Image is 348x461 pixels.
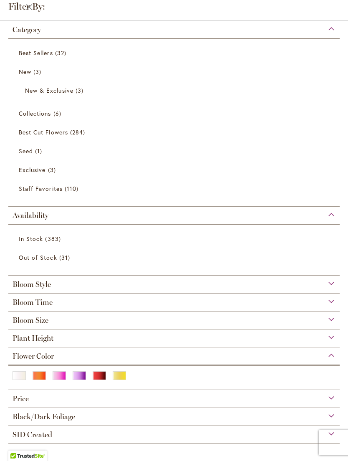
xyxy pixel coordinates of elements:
span: In Stock [19,235,43,243]
span: 284 [70,128,87,137]
a: Out of Stock 31 [19,250,331,265]
span: New & Exclusive [25,86,73,94]
span: Plant Height [13,334,53,343]
span: Staff Favorites [19,185,63,193]
span: Availability [13,211,48,220]
span: New [19,68,31,76]
span: 32 [55,48,68,57]
a: New &amp; Exclusive [25,83,325,98]
span: 110 [65,184,81,193]
a: Best Cut Flowers [19,125,331,139]
span: Out of Stock [19,253,57,261]
span: Seed [19,147,33,155]
span: 3 [76,86,86,95]
a: Staff Favorites [19,181,331,196]
span: Exclusive [19,166,45,174]
span: Price [13,394,29,403]
a: New [19,64,331,79]
span: 6 [53,109,63,118]
a: Exclusive [19,162,331,177]
span: SID Created [13,430,52,439]
span: Category [13,25,41,34]
span: Collections [19,109,51,117]
a: Seed [19,144,331,158]
span: Bloom Time [13,298,53,307]
a: In Stock 383 [19,231,331,246]
span: 31 [59,253,72,262]
span: Bloom Size [13,316,48,325]
span: 3 [33,67,43,76]
a: Best Sellers [19,46,331,60]
span: Bloom Style [13,280,51,289]
span: 383 [45,234,63,243]
span: Flower Color [13,352,54,361]
a: Collections [19,106,331,121]
iframe: Launch Accessibility Center [6,431,30,455]
span: 1 [35,147,44,155]
span: Best Sellers [19,49,53,57]
span: Black/Dark Foliage [13,412,75,421]
span: Best Cut Flowers [19,128,68,136]
span: 3 [48,165,58,174]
